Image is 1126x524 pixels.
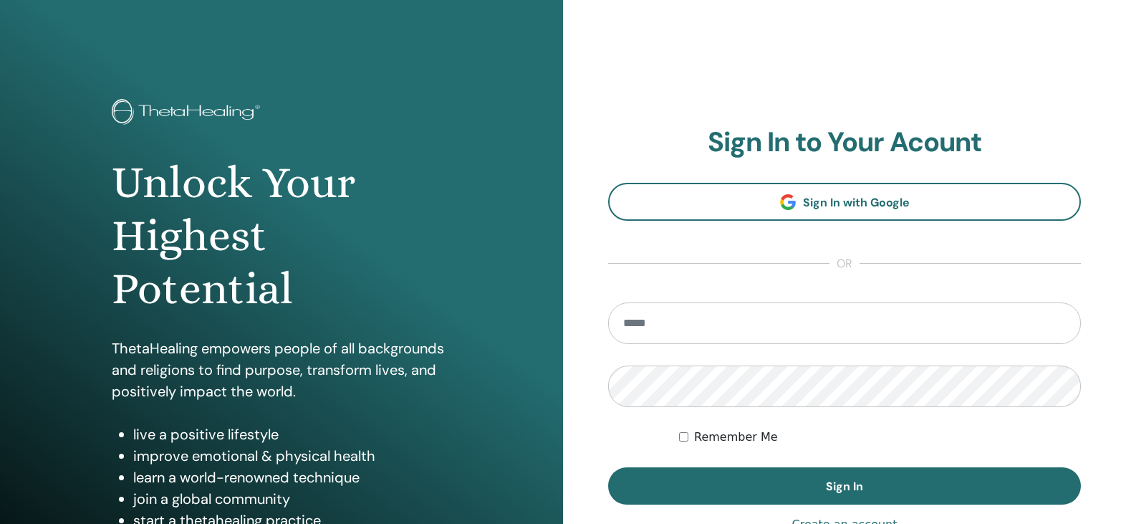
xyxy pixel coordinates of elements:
[112,338,451,402] p: ThetaHealing empowers people of all backgrounds and religions to find purpose, transform lives, a...
[679,429,1081,446] div: Keep me authenticated indefinitely or until I manually logout
[826,479,863,494] span: Sign In
[608,126,1081,159] h2: Sign In to Your Acount
[133,445,451,467] li: improve emotional & physical health
[608,467,1081,505] button: Sign In
[133,467,451,488] li: learn a world-renowned technique
[133,424,451,445] li: live a positive lifestyle
[608,183,1081,221] a: Sign In with Google
[112,156,451,316] h1: Unlock Your Highest Potential
[694,429,778,446] label: Remember Me
[133,488,451,510] li: join a global community
[803,195,910,210] span: Sign In with Google
[829,255,860,272] span: or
